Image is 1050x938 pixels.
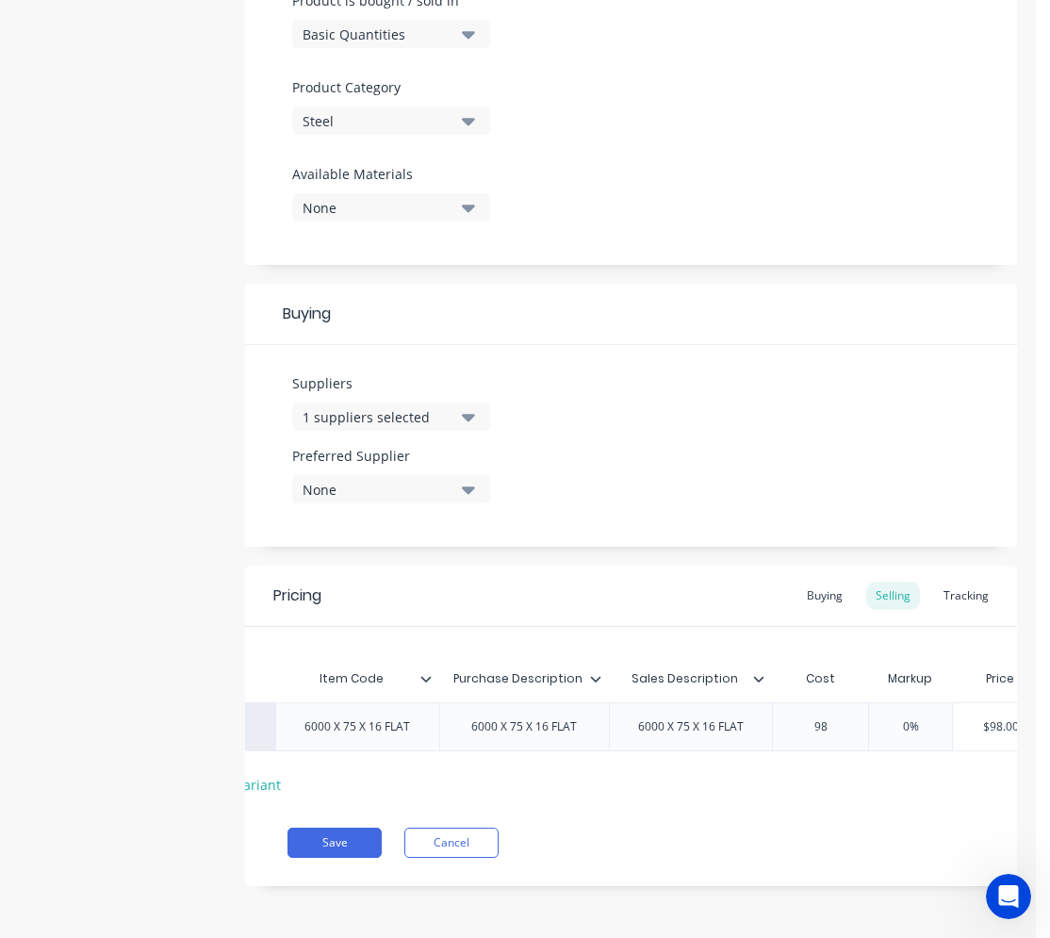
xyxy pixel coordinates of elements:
[773,718,868,735] input: ?
[868,660,952,698] div: Markup
[245,284,1017,345] div: Buying
[303,111,453,131] div: Steel
[292,164,490,184] label: Available Materials
[292,20,490,48] button: Basic Quantities
[866,582,920,610] div: Selling
[439,655,598,702] div: Purchase Description
[292,193,490,222] button: None
[292,446,490,466] label: Preferred Supplier
[292,107,490,135] button: Steel
[303,407,453,427] div: 1 suppliers selected
[609,655,762,702] div: Sales Description
[275,655,428,702] div: Item Code
[404,828,499,858] button: Cancel
[287,828,382,858] button: Save
[797,582,852,610] div: Buying
[275,660,439,698] div: Item Code
[953,703,1048,750] div: $98.00
[292,373,490,393] label: Suppliers
[292,77,481,97] label: Product Category
[292,475,490,503] button: None
[439,660,609,698] div: Purchase Description
[934,582,998,610] div: Tracking
[952,660,1048,698] div: Price
[292,403,490,431] button: 1 suppliers selected
[273,584,321,607] div: Pricing
[863,703,958,750] div: 0%
[456,715,592,739] div: 6000 X 75 X 16 FLAT
[772,660,868,698] div: Cost
[303,25,453,44] div: Basic Quantities
[623,715,759,739] div: 6000 X 75 X 16 FLAT
[289,715,425,739] div: 6000 X 75 X 16 FLAT
[986,874,1031,919] iframe: Intercom live chat
[609,660,773,698] div: Sales Description
[303,480,453,500] div: None
[303,198,453,218] div: None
